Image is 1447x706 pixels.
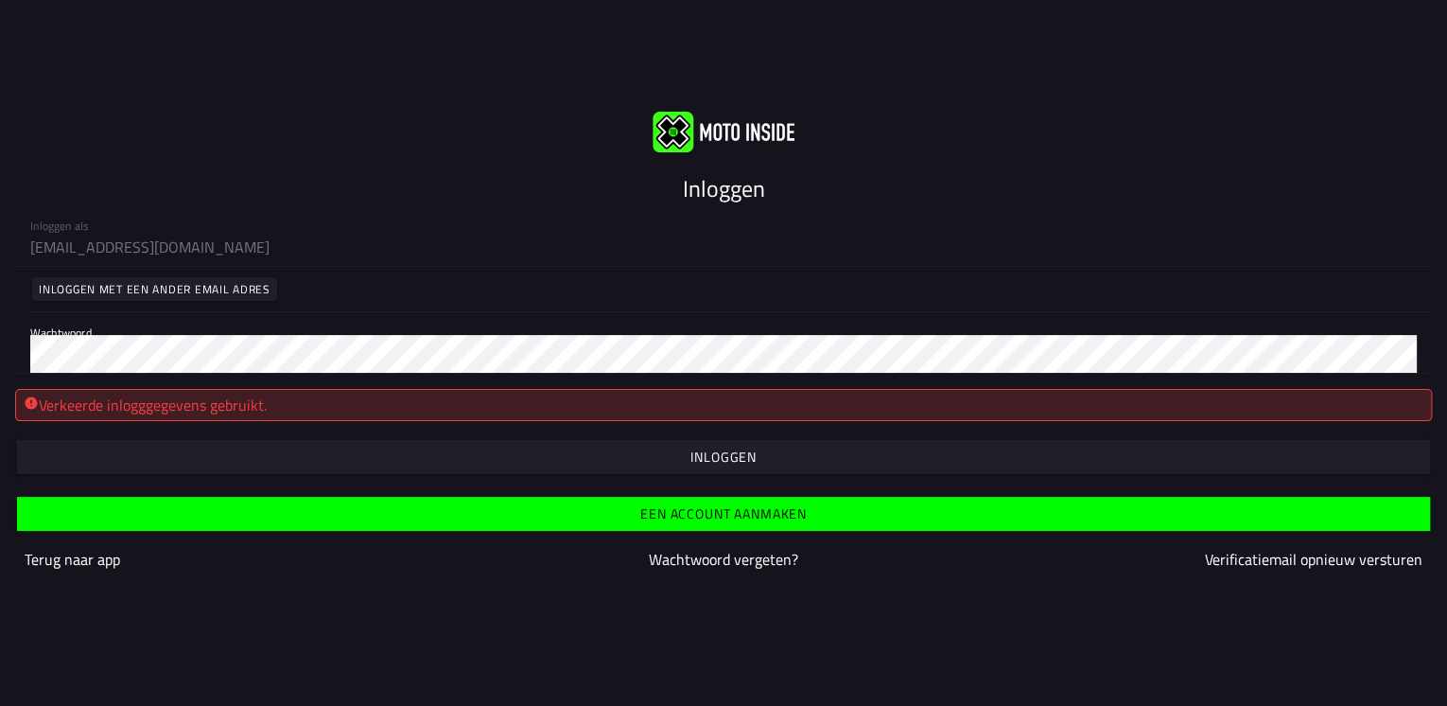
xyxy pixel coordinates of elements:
ion-icon: alert [24,396,39,411]
div: Verkeerde inlogggegevens gebruikt. [15,389,1432,421]
ion-button: Inloggen met een ander email adres [32,277,277,301]
a: Terug naar app [25,548,120,571]
a: Verificatiemail opnieuw versturen [1205,548,1422,571]
ion-text: Inloggen [690,450,757,464]
ion-button: Een account aanmaken [17,497,1430,531]
a: Wachtwoord vergeten? [649,548,798,571]
ion-text: Inloggen [683,171,765,205]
